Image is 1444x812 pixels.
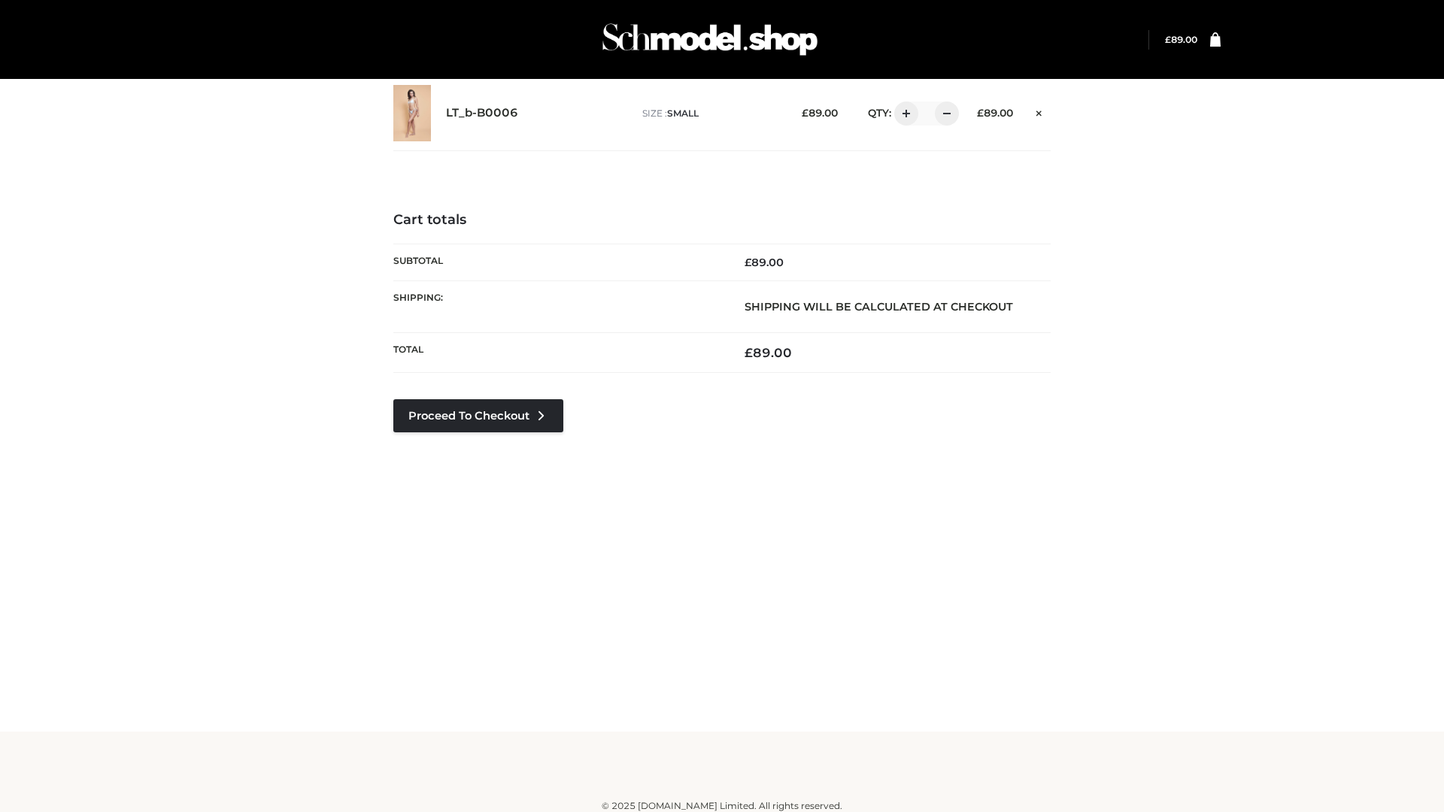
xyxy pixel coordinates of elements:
[745,300,1013,314] strong: Shipping will be calculated at checkout
[745,345,792,360] bdi: 89.00
[1165,34,1197,45] a: £89.00
[393,244,722,280] th: Subtotal
[642,107,778,120] p: size :
[1028,101,1051,121] a: Remove this item
[667,108,699,119] span: SMALL
[1165,34,1197,45] bdi: 89.00
[393,333,722,373] th: Total
[393,85,431,141] img: LT_b-B0006 - SMALL
[802,107,808,119] span: £
[446,106,518,120] a: LT_b-B0006
[597,10,823,69] img: Schmodel Admin 964
[393,399,563,432] a: Proceed to Checkout
[745,256,751,269] span: £
[745,345,753,360] span: £
[393,280,722,332] th: Shipping:
[1165,34,1171,45] span: £
[802,107,838,119] bdi: 89.00
[393,212,1051,229] h4: Cart totals
[745,256,784,269] bdi: 89.00
[977,107,1013,119] bdi: 89.00
[977,107,984,119] span: £
[853,101,954,126] div: QTY:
